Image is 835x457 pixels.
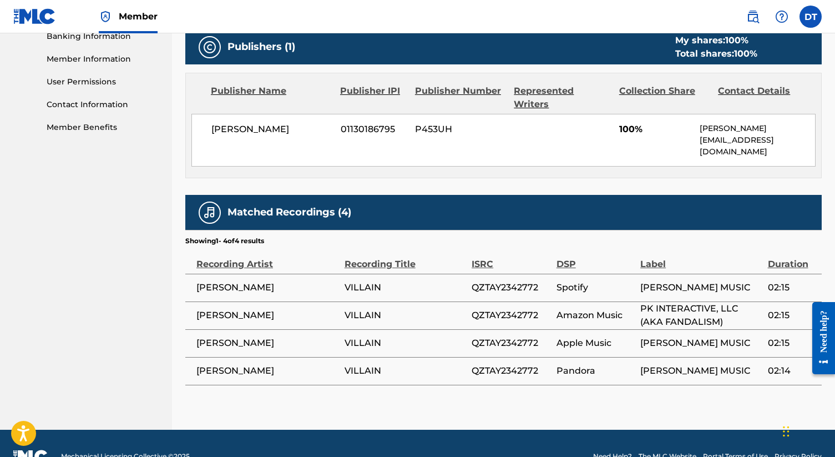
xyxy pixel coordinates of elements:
[203,41,216,54] img: Publishers
[196,281,339,294] span: [PERSON_NAME]
[775,10,788,23] img: help
[185,236,264,246] p: Showing 1 - 4 of 4 results
[768,246,816,271] div: Duration
[675,34,757,47] div: My shares:
[804,294,835,383] iframe: Resource Center
[472,364,551,378] span: QZTAY2342772
[196,364,339,378] span: [PERSON_NAME]
[768,281,816,294] span: 02:15
[13,8,56,24] img: MLC Logo
[768,337,816,350] span: 02:15
[203,206,216,219] img: Matched Recordings
[47,122,159,133] a: Member Benefits
[556,337,635,350] span: Apple Music
[345,246,466,271] div: Recording Title
[640,364,762,378] span: [PERSON_NAME] MUSIC
[47,31,159,42] a: Banking Information
[799,6,822,28] div: User Menu
[345,364,466,378] span: VILLAIN
[675,47,757,61] div: Total shares:
[619,84,710,111] div: Collection Share
[345,337,466,350] span: VILLAIN
[472,309,551,322] span: QZTAY2342772
[746,10,760,23] img: search
[514,84,610,111] div: Represented Writers
[640,281,762,294] span: [PERSON_NAME] MUSIC
[47,99,159,111] a: Contact Information
[345,309,466,322] span: VILLAIN
[556,309,635,322] span: Amazon Music
[771,6,793,28] div: Help
[341,123,407,136] span: 01130186795
[227,206,351,219] h5: Matched Recordings (4)
[700,123,815,134] p: [PERSON_NAME]
[119,10,158,23] span: Member
[725,35,748,46] span: 100 %
[734,48,757,59] span: 100 %
[718,84,809,111] div: Contact Details
[472,246,551,271] div: ISRC
[780,404,835,457] iframe: Chat Widget
[196,309,339,322] span: [PERSON_NAME]
[47,53,159,65] a: Member Information
[340,84,407,111] div: Publisher IPI
[768,364,816,378] span: 02:14
[211,84,332,111] div: Publisher Name
[415,84,506,111] div: Publisher Number
[196,337,339,350] span: [PERSON_NAME]
[640,337,762,350] span: [PERSON_NAME] MUSIC
[768,309,816,322] span: 02:15
[556,281,635,294] span: Spotify
[556,246,635,271] div: DSP
[472,337,551,350] span: QZTAY2342772
[556,364,635,378] span: Pandora
[640,246,762,271] div: Label
[640,302,762,329] span: PK INTERACTIVE, LLC (AKA FANDALISM)
[345,281,466,294] span: VILLAIN
[619,123,692,136] span: 100%
[700,134,815,158] p: [EMAIL_ADDRESS][DOMAIN_NAME]
[47,76,159,88] a: User Permissions
[227,41,295,53] h5: Publishers (1)
[211,123,332,136] span: [PERSON_NAME]
[742,6,764,28] a: Public Search
[415,123,505,136] span: P453UH
[472,281,551,294] span: QZTAY2342772
[783,415,790,448] div: Drag
[99,10,112,23] img: Top Rightsholder
[196,246,339,271] div: Recording Artist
